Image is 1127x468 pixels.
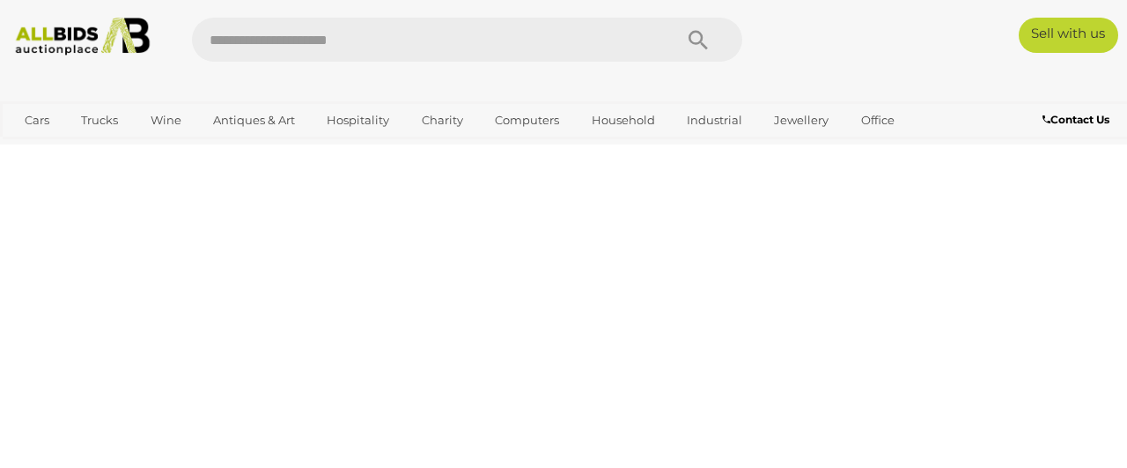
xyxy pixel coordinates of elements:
a: Cars [13,106,61,135]
a: Jewellery [762,106,840,135]
a: Antiques & Art [202,106,306,135]
b: Contact Us [1042,113,1109,126]
a: Charity [410,106,475,135]
a: Sports [13,135,72,164]
a: Industrial [675,106,754,135]
a: Contact Us [1042,110,1114,130]
a: Trucks [70,106,129,135]
a: Office [850,106,906,135]
a: Computers [483,106,571,135]
a: Wine [139,106,193,135]
a: Household [580,106,667,135]
img: Allbids.com.au [8,18,157,56]
a: Hospitality [315,106,401,135]
button: Search [654,18,742,62]
a: Sell with us [1019,18,1118,53]
a: [GEOGRAPHIC_DATA] [81,135,229,164]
